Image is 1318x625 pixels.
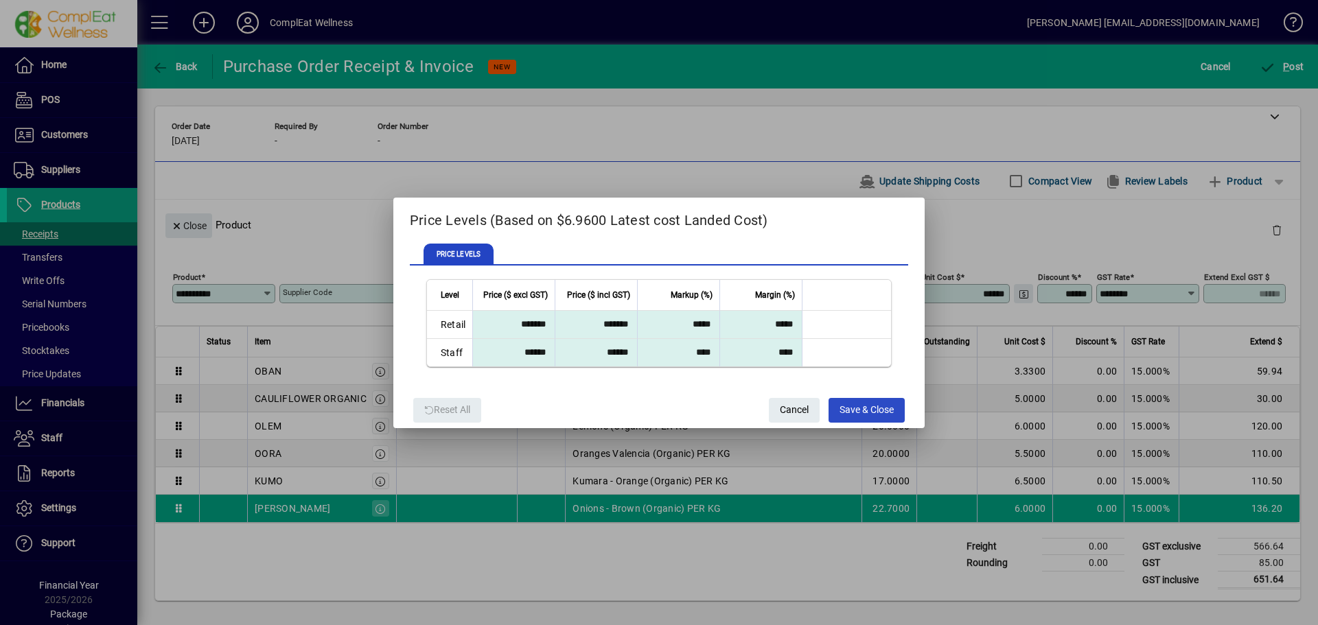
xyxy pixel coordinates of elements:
[567,287,630,303] span: Price ($ incl GST)
[780,399,809,421] span: Cancel
[755,287,795,303] span: Margin (%)
[441,287,459,303] span: Level
[424,244,494,266] span: PRICE LEVELS
[483,287,548,303] span: Price ($ excl GST)
[840,399,894,421] span: Save & Close
[829,398,905,423] button: Save & Close
[427,311,473,339] td: Retail
[769,398,820,423] button: Cancel
[671,287,713,303] span: Markup (%)
[427,339,473,366] td: Staff
[393,198,925,237] h2: Price Levels (Based on $6.9600 Latest cost Landed Cost)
